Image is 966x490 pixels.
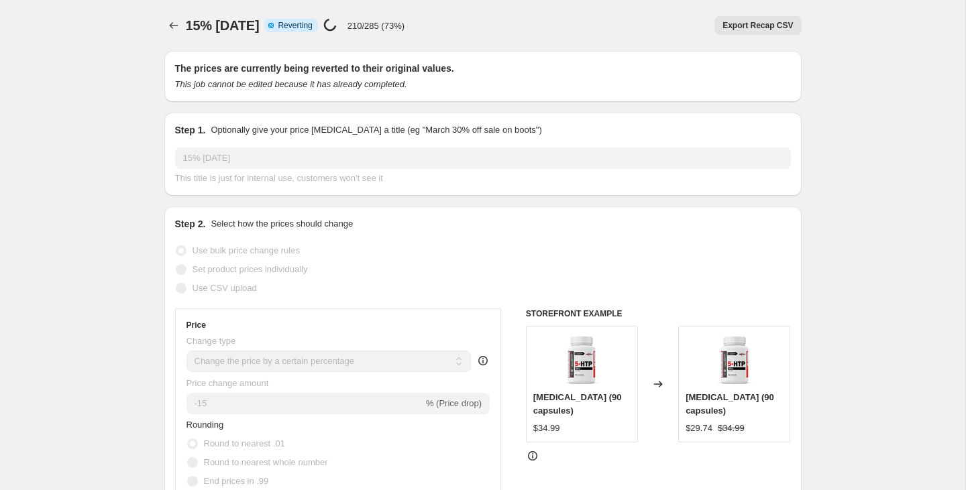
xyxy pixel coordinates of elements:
span: Change type [186,336,236,346]
span: This title is just for internal use, customers won't see it [175,173,383,183]
span: Set product prices individually [193,264,308,274]
button: Export Recap CSV [714,16,801,35]
h2: Step 2. [175,217,206,231]
span: Round to nearest .01 [204,438,285,448]
span: 15% [DATE] [186,18,260,33]
input: 30% off holiday sale [175,147,791,169]
input: -15 [186,393,423,414]
h2: The prices are currently being reverted to their original values. [175,62,791,75]
div: help [476,354,490,367]
span: Reverting [278,20,312,31]
span: Use bulk price change rules [193,245,300,255]
span: $34.99 [718,423,745,433]
img: 5-HTP-90caps_7408244e-f7a2-499a-9dbe-bc98092062e1_80x.png [708,333,761,387]
h2: Step 1. [175,123,206,137]
p: Optionally give your price [MEDICAL_DATA] a title (eg "March 30% off sale on boots") [211,123,541,137]
span: [MEDICAL_DATA] (90 capsules) [533,392,622,416]
i: This job cannot be edited because it has already completed. [175,79,407,89]
h3: Price [186,320,206,330]
span: Rounding [186,420,224,430]
img: 5-HTP-90caps_7408244e-f7a2-499a-9dbe-bc98092062e1_80x.png [555,333,608,387]
p: 210/285 (73%) [347,21,405,31]
span: $29.74 [686,423,712,433]
span: [MEDICAL_DATA] (90 capsules) [686,392,774,416]
span: End prices in .99 [204,476,269,486]
button: Price change jobs [164,16,183,35]
span: Round to nearest whole number [204,457,328,467]
span: $34.99 [533,423,560,433]
p: Select how the prices should change [211,217,353,231]
span: % (Price drop) [426,398,482,408]
span: Export Recap CSV [722,20,793,31]
h6: STOREFRONT EXAMPLE [526,308,791,319]
span: Use CSV upload [193,283,257,293]
span: Price change amount [186,378,269,388]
